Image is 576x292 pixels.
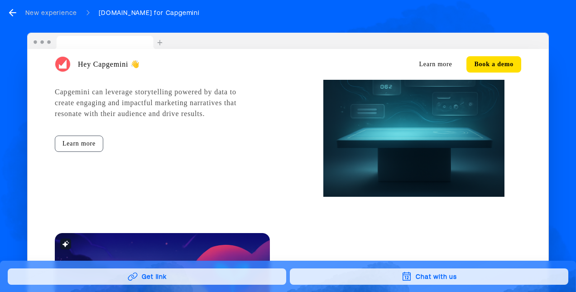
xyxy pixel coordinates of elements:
[8,268,286,285] button: Get link
[25,8,77,17] div: New experience
[7,7,18,18] svg: go back
[290,268,568,285] button: Chat with us
[28,33,167,49] img: Browser topbar
[99,8,200,17] div: [DOMAIN_NAME] for Capgemini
